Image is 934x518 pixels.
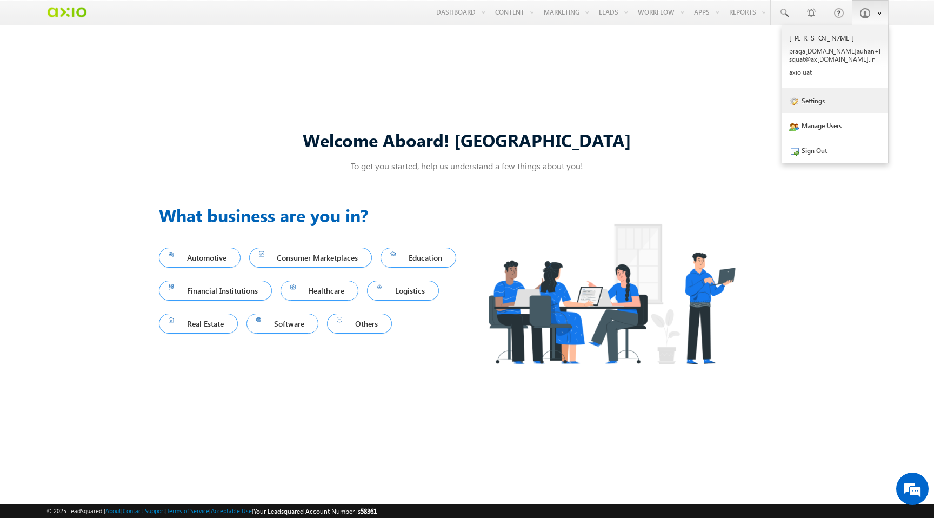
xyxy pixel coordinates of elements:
[782,138,888,163] a: Sign Out
[290,283,349,298] span: Healthcare
[211,507,252,514] a: Acceptable Use
[159,160,775,171] p: To get you started, help us understand a few things about you!
[169,283,262,298] span: Financial Institutions
[782,88,888,113] a: Settings
[377,283,429,298] span: Logistics
[467,202,756,386] img: Industry.png
[56,57,182,71] div: Chat with us now
[167,507,209,514] a: Terms of Service
[177,5,203,31] div: Minimize live chat window
[789,47,881,63] p: praga [DOMAIN_NAME] auhan +lsqu at@ax [DOMAIN_NAME] .in
[390,250,446,265] span: Education
[147,333,196,348] em: Start Chat
[256,316,309,331] span: Software
[253,507,377,515] span: Your Leadsquared Account Number is
[14,100,197,324] textarea: Type your message and hit 'Enter'
[46,3,87,22] img: Custom Logo
[159,128,775,151] div: Welcome Aboard! [GEOGRAPHIC_DATA]
[18,57,45,71] img: d_60004797649_company_0_60004797649
[105,507,121,514] a: About
[46,506,377,516] span: © 2025 LeadSquared | | | | |
[169,316,228,331] span: Real Estate
[337,316,382,331] span: Others
[789,33,881,42] p: [PERSON_NAME]
[169,250,231,265] span: Automotive
[789,68,881,76] p: axio uat
[123,507,165,514] a: Contact Support
[782,25,888,88] a: [PERSON_NAME] praga[DOMAIN_NAME]auhan+lsquat@ax[DOMAIN_NAME].in axio uat
[159,202,467,228] h3: What business are you in?
[782,113,888,138] a: Manage Users
[259,250,363,265] span: Consumer Marketplaces
[361,507,377,515] span: 58361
